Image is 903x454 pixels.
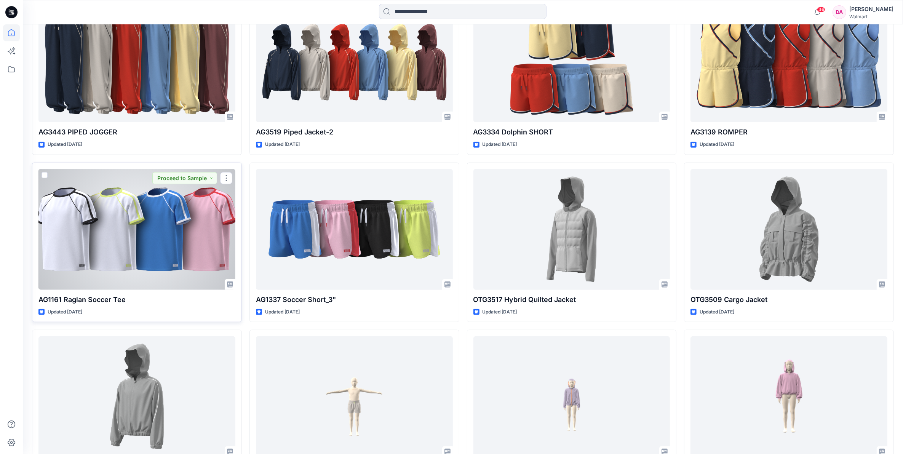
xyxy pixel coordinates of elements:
p: Updated [DATE] [265,308,300,316]
div: DA [833,5,846,19]
div: Walmart [849,14,893,19]
a: OTG3517 Hybrid Quilted Jacket [473,169,670,290]
p: Updated [DATE] [265,141,300,149]
p: AG1161 Raglan Soccer Tee [38,294,235,305]
a: AG3519 Piped Jacket-2 [256,2,453,123]
a: OTG3509 Cargo Jacket [690,169,887,290]
a: AG3334 Dolphin SHORT [473,2,670,123]
p: OTG3509 Cargo Jacket [690,294,887,305]
p: Updated [DATE] [483,141,517,149]
p: AG3443 PIPED JOGGER [38,127,235,137]
p: AG1337 Soccer Short_3" [256,294,453,305]
span: 36 [817,6,825,13]
a: AG1161 Raglan Soccer Tee [38,169,235,290]
p: AG3334 Dolphin SHORT [473,127,670,137]
p: AG3519 Piped Jacket-2 [256,127,453,137]
p: Updated [DATE] [700,141,734,149]
a: AG3139 ROMPER [690,2,887,123]
p: OTG3517 Hybrid Quilted Jacket [473,294,670,305]
div: [PERSON_NAME] [849,5,893,14]
p: AG3139 ROMPER [690,127,887,137]
a: AG3443 PIPED JOGGER [38,2,235,123]
a: AG1337 Soccer Short_3" [256,169,453,290]
p: Updated [DATE] [700,308,734,316]
p: Updated [DATE] [483,308,517,316]
p: Updated [DATE] [48,308,82,316]
p: Updated [DATE] [48,141,82,149]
